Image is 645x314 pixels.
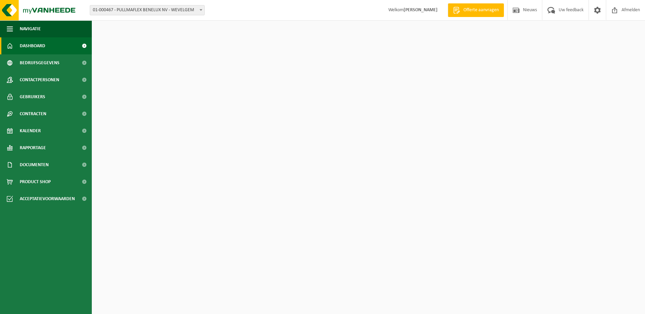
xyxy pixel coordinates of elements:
span: Kalender [20,122,41,139]
span: Contracten [20,105,46,122]
span: Navigatie [20,20,41,37]
span: 01-000467 - PULLMAFLEX BENELUX NV - WEVELGEM [90,5,205,15]
span: Dashboard [20,37,45,54]
strong: [PERSON_NAME] [404,7,438,13]
span: Product Shop [20,173,51,190]
span: Documenten [20,156,49,173]
span: Bedrijfsgegevens [20,54,60,71]
span: 01-000467 - PULLMAFLEX BENELUX NV - WEVELGEM [90,5,204,15]
span: Offerte aanvragen [462,7,500,14]
span: Rapportage [20,139,46,156]
a: Offerte aanvragen [448,3,504,17]
span: Contactpersonen [20,71,59,88]
span: Acceptatievoorwaarden [20,190,75,207]
span: Gebruikers [20,88,45,105]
